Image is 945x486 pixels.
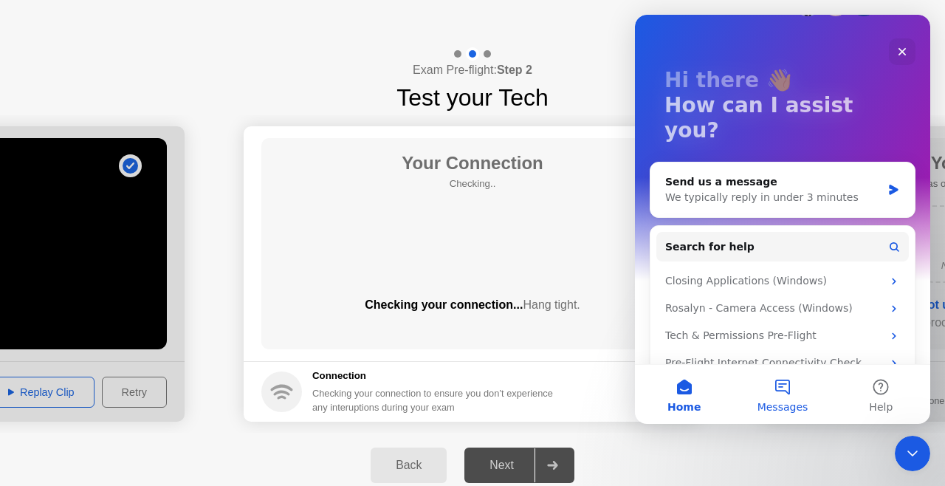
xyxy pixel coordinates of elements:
[402,150,543,177] h1: Your Connection
[523,298,580,311] span: Hang tight.
[895,436,930,471] iframe: Intercom live chat
[261,296,684,314] div: Checking your connection...
[375,459,442,472] div: Back
[497,64,532,76] b: Step 2
[312,386,562,414] div: Checking your connection to ensure you don’t experience any interuptions during your exam
[396,80,549,115] h1: Test your Tech
[469,459,535,472] div: Next
[464,448,574,483] button: Next
[635,15,930,424] iframe: Intercom live chat
[312,369,562,383] h5: Connection
[371,448,447,483] button: Back
[413,61,532,79] h4: Exam Pre-flight:
[402,177,543,191] h5: Checking..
